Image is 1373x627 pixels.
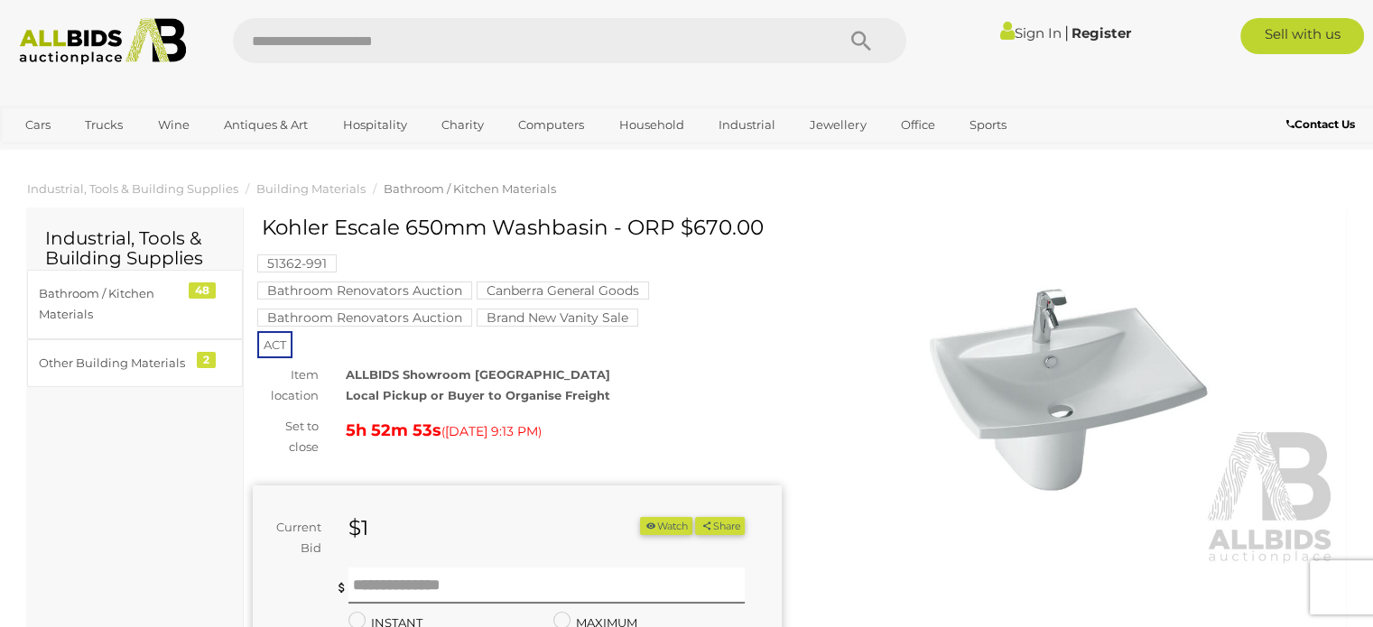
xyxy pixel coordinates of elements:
img: Allbids.com.au [10,18,196,65]
strong: ALLBIDS Showroom [GEOGRAPHIC_DATA] [346,367,610,382]
a: Computers [506,110,596,140]
a: Trucks [73,110,135,140]
a: Register [1071,24,1130,41]
mark: Bathroom Renovators Auction [257,309,472,327]
li: Watch this item [640,517,692,536]
button: Share [695,517,745,536]
div: Item location [239,364,332,407]
span: [DATE] 9:13 PM [445,423,538,439]
div: 48 [189,282,216,299]
a: Sports [958,110,1018,140]
div: Bathroom / Kitchen Materials [39,283,188,326]
div: 2 [197,352,216,368]
a: Industrial, Tools & Building Supplies [27,181,238,196]
a: Bathroom / Kitchen Materials [384,181,556,196]
a: Bathroom Renovators Auction [257,283,472,298]
strong: Local Pickup or Buyer to Organise Freight [346,388,610,402]
a: Household [608,110,696,140]
span: ACT [257,331,292,358]
a: Jewellery [798,110,877,140]
a: Wine [146,110,201,140]
div: Other Building Materials [39,353,188,373]
mark: Bathroom Renovators Auction [257,281,472,300]
mark: Canberra General Goods [477,281,649,300]
span: | [1063,23,1068,42]
a: 51362-991 [257,256,337,271]
a: Canberra General Goods [477,283,649,298]
a: Other Building Materials 2 [27,339,243,387]
mark: 51362-991 [257,254,337,272]
div: Set to close [239,416,332,458]
a: Bathroom Renovators Auction [257,310,472,325]
a: Hospitality [331,110,419,140]
a: Industrial [707,110,787,140]
a: Contact Us [1286,115,1359,134]
a: Office [889,110,947,140]
button: Watch [640,517,692,536]
a: Cars [14,110,62,140]
h1: Kohler Escale 650mm Washbasin - ORP $670.00 [262,217,777,239]
strong: 5h 52m 53s [346,420,441,440]
span: ( ) [441,424,542,438]
button: Search [816,18,906,63]
mark: Brand New Vanity Sale [477,309,638,327]
h2: Industrial, Tools & Building Supplies [45,228,225,268]
a: Charity [430,110,496,140]
a: Antiques & Art [212,110,320,140]
div: Current Bid [253,517,335,559]
a: Brand New Vanity Sale [477,310,638,325]
a: Sign In [999,24,1061,41]
img: Kohler Escale 650mm Washbasin - ORP $670.00 [809,226,1338,566]
strong: $1 [348,515,368,540]
a: Sell with us [1240,18,1364,54]
a: Building Materials [256,181,366,196]
a: Bathroom / Kitchen Materials 48 [27,270,243,339]
b: Contact Us [1286,117,1355,131]
a: [GEOGRAPHIC_DATA] [14,140,165,170]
